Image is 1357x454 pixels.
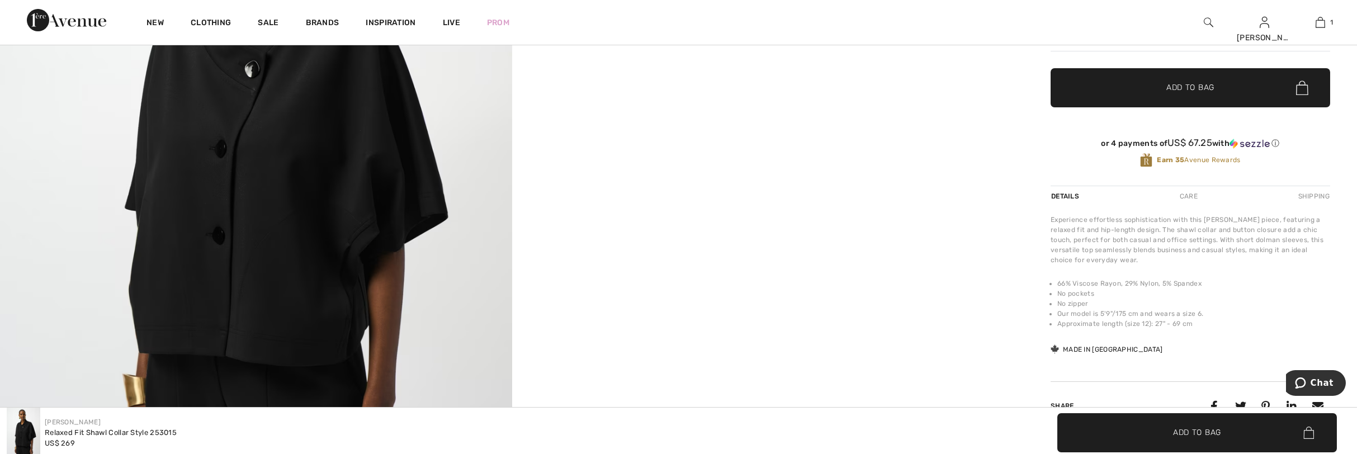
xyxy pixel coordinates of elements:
img: Sezzle [1230,139,1270,149]
div: or 4 payments of with [1051,138,1330,149]
span: Inspiration [366,18,415,30]
a: New [146,18,164,30]
li: Our model is 5'9"/175 cm and wears a size 6. [1057,309,1330,319]
div: Made in [GEOGRAPHIC_DATA] [1051,344,1163,354]
img: Avenue Rewards [1140,153,1152,168]
li: No pockets [1057,289,1330,299]
strong: Earn 35 [1157,156,1184,164]
div: or 4 payments ofUS$ 67.25withSezzle Click to learn more about Sezzle [1051,138,1330,153]
div: Relaxed Fit Shawl Collar Style 253015 [45,427,177,438]
button: Add to Bag [1057,413,1337,452]
li: 66% Viscose Rayon, 29% Nylon, 5% Spandex [1057,278,1330,289]
span: Share [1051,402,1074,410]
img: Bag.svg [1303,427,1314,439]
a: Sale [258,18,278,30]
a: Brands [306,18,339,30]
li: No zipper [1057,299,1330,309]
span: Add to Bag [1173,427,1221,439]
a: Sign In [1260,17,1269,27]
img: My Bag [1316,16,1325,29]
img: search the website [1204,16,1213,29]
span: US$ 269 [45,439,75,447]
div: Shipping [1295,186,1330,206]
div: Care [1170,186,1207,206]
span: Add to Bag [1166,82,1214,94]
button: Add to Bag [1051,68,1330,107]
div: [PERSON_NAME] [1237,32,1292,44]
li: Approximate length (size 12): 27" - 69 cm [1057,319,1330,329]
iframe: Opens a widget where you can chat to one of our agents [1286,370,1346,398]
span: 1 [1331,17,1334,27]
div: Details [1051,186,1082,206]
a: Live [443,17,460,29]
a: Clothing [191,18,231,30]
img: Bag.svg [1296,81,1308,95]
a: [PERSON_NAME] [45,418,101,426]
img: My Info [1260,16,1269,29]
a: Prom [487,17,509,29]
span: US$ 67.25 [1167,137,1212,148]
a: 1 [1293,16,1347,29]
div: Experience effortless sophistication with this [PERSON_NAME] piece, featuring a relaxed fit and h... [1051,215,1330,265]
img: 1ère Avenue [27,9,106,31]
span: Avenue Rewards [1157,155,1240,165]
